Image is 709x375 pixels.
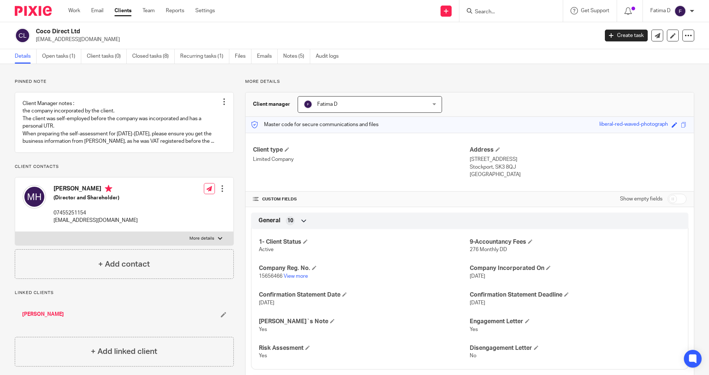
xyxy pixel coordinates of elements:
div: liberal-red-waved-photograph [599,121,668,129]
p: Client contacts [15,164,234,170]
label: Show empty fields [620,195,662,203]
h4: Company Reg. No. [259,264,470,272]
p: [GEOGRAPHIC_DATA] [470,171,686,178]
img: Pixie [15,6,52,16]
p: Fatima D [650,7,671,14]
a: [PERSON_NAME] [22,311,64,318]
a: Closed tasks (8) [132,49,175,64]
span: Fatima D [317,102,338,107]
p: Pinned note [15,79,234,85]
h4: Risk Assesment [259,344,470,352]
h4: Engagement Letter [470,318,681,325]
h4: [PERSON_NAME] [54,185,138,194]
a: View more [284,274,308,279]
span: 276 Monthly DD [470,247,507,252]
a: Work [68,7,80,14]
p: More details [189,236,214,241]
h2: Coco Direct Ltd [36,28,482,36]
p: [EMAIL_ADDRESS][DOMAIN_NAME] [54,217,138,224]
img: svg%3E [674,5,686,17]
a: Emails [257,49,278,64]
a: Audit logs [316,49,344,64]
h4: 1- Client Status [259,238,470,246]
span: 10 [287,217,293,224]
a: Email [91,7,103,14]
img: svg%3E [23,185,46,209]
p: Stockport, SK3 8QJ [470,163,686,171]
a: Recurring tasks (1) [180,49,229,64]
a: Files [235,49,251,64]
input: Search [474,9,541,16]
img: svg%3E [15,28,30,43]
img: svg%3E [304,100,312,109]
a: Create task [605,30,648,41]
h3: Client manager [253,101,290,108]
span: [DATE] [470,300,485,305]
span: Active [259,247,274,252]
span: Yes [259,327,267,332]
a: Details [15,49,37,64]
span: Get Support [581,8,609,13]
a: Settings [195,7,215,14]
h4: CUSTOM FIELDS [253,196,470,202]
h4: 9-Accountancy Fees [470,238,681,246]
h4: [PERSON_NAME]`s Note [259,318,470,325]
span: Yes [470,327,478,332]
span: 15656466 [259,274,282,279]
p: More details [245,79,694,85]
span: Yes [259,353,267,358]
a: Clients [114,7,131,14]
p: 07455251154 [54,209,138,217]
p: [EMAIL_ADDRESS][DOMAIN_NAME] [36,36,594,43]
h4: Client type [253,146,470,154]
span: No [470,353,476,358]
a: Notes (5) [283,49,310,64]
p: Linked clients [15,290,234,296]
i: Primary [105,185,112,192]
h4: Confirmation Statement Deadline [470,291,681,299]
p: Master code for secure communications and files [251,121,379,128]
p: [STREET_ADDRESS] [470,156,686,163]
a: Open tasks (1) [42,49,81,64]
a: Client tasks (0) [87,49,127,64]
a: Reports [166,7,184,14]
h4: Confirmation Statement Date [259,291,470,299]
h4: Disengagement Letter [470,344,681,352]
h5: (Director and Shareholder) [54,194,138,202]
span: General [258,217,280,224]
h4: Company Incorporated On [470,264,681,272]
h4: + Add contact [98,259,150,270]
h4: Address [470,146,686,154]
span: [DATE] [470,274,485,279]
h4: + Add linked client [91,346,157,357]
a: Team [143,7,155,14]
p: Limited Company [253,156,470,163]
span: [DATE] [259,300,274,305]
